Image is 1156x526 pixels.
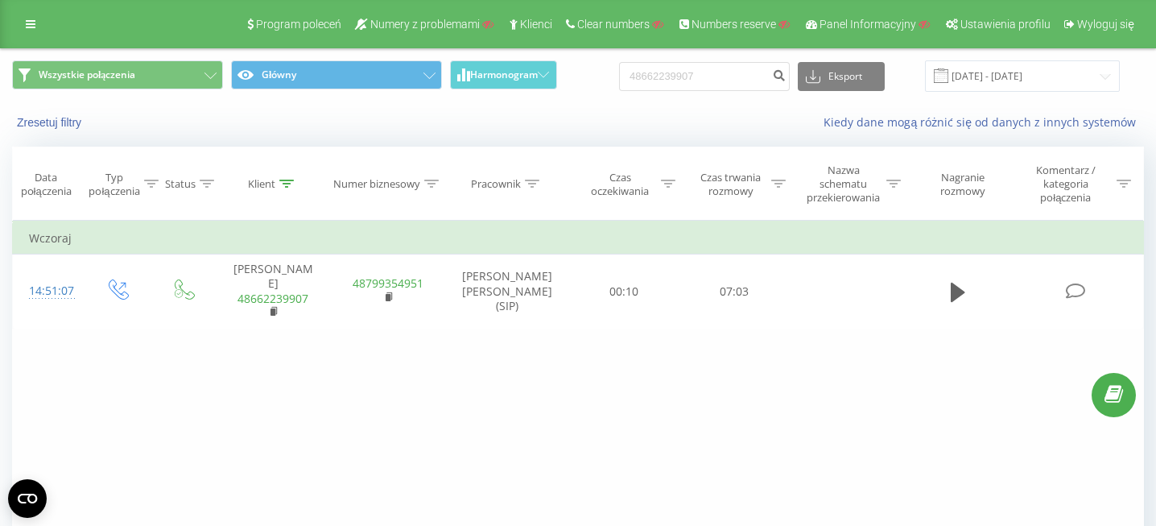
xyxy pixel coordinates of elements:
div: Komentarz / kategoria połączenia [1018,164,1113,205]
div: Status [165,177,196,191]
span: Klienci [520,18,552,31]
td: [PERSON_NAME] [PERSON_NAME] (SIP) [445,255,569,329]
td: [PERSON_NAME] [216,255,331,329]
div: 14:51:07 [29,275,67,307]
div: Nagranie rozmowy [919,171,1007,198]
div: Numer biznesowy [333,177,420,191]
input: Wyszukiwanie według numeru [619,62,790,91]
div: Klient [248,177,275,191]
td: Wczoraj [13,222,1144,255]
button: Wszystkie połączenia [12,60,223,89]
span: Ustawienia profilu [960,18,1051,31]
td: 00:10 [569,255,679,329]
button: Open CMP widget [8,479,47,518]
div: Czas oczekiwania [584,171,657,198]
div: Typ połączenia [89,171,139,198]
button: Zresetuj filtry [12,115,89,130]
td: 07:03 [679,255,790,329]
span: Panel Informacyjny [820,18,916,31]
div: Nazwa schematu przekierowania [804,164,882,205]
a: 48799354951 [353,275,423,291]
span: Program poleceń [256,18,341,31]
span: Wyloguj się [1077,18,1134,31]
a: Kiedy dane mogą różnić się od danych z innych systemów [824,114,1144,130]
span: Wszystkie połączenia [39,68,135,81]
div: Pracownik [471,177,521,191]
button: Główny [231,60,442,89]
button: Eksport [798,62,885,91]
span: Numery z problemami [370,18,480,31]
div: Czas trwania rozmowy [694,171,767,198]
span: Clear numbers [577,18,650,31]
div: Data połączenia [13,171,79,198]
span: Harmonogram [470,69,538,81]
span: Numbers reserve [692,18,776,31]
a: 48662239907 [237,291,308,306]
button: Harmonogram [450,60,557,89]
